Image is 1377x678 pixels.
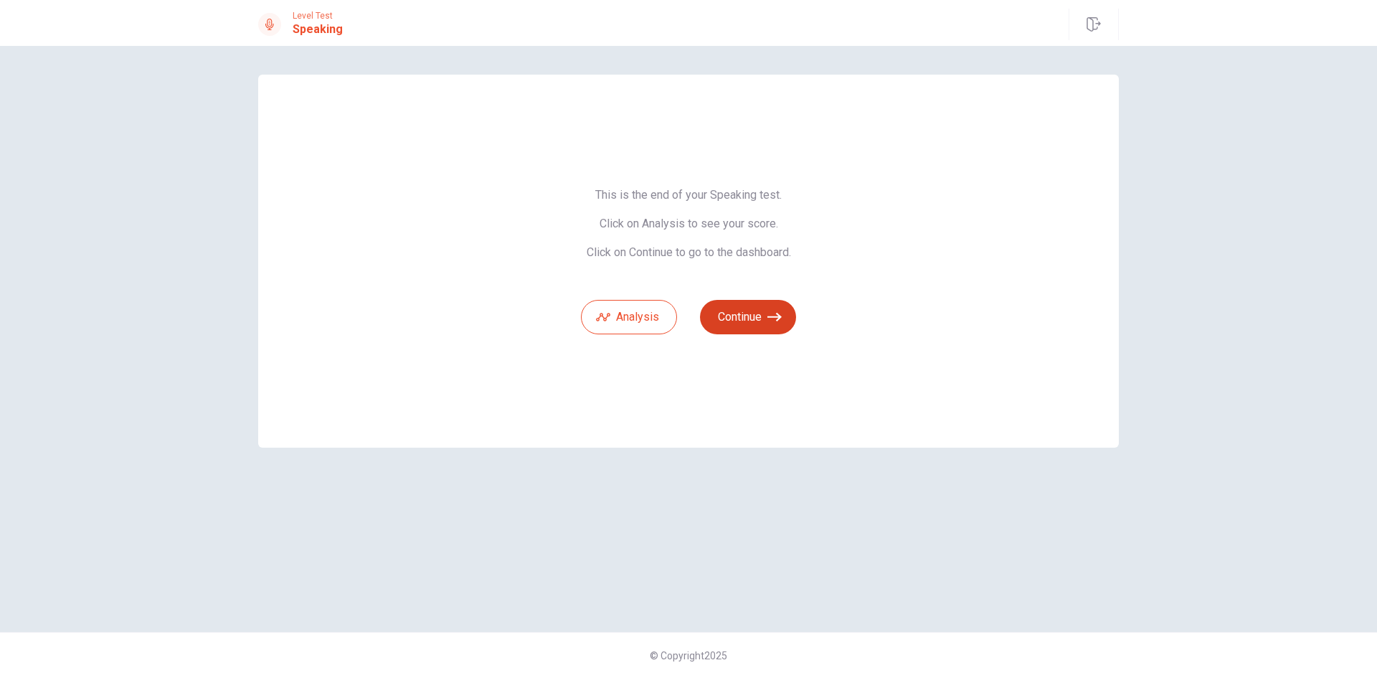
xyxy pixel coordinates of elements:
[293,21,343,38] h1: Speaking
[650,650,727,661] span: © Copyright 2025
[293,11,343,21] span: Level Test
[581,188,796,260] span: This is the end of your Speaking test. Click on Analysis to see your score. Click on Continue to ...
[700,300,796,334] button: Continue
[581,300,677,334] button: Analysis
